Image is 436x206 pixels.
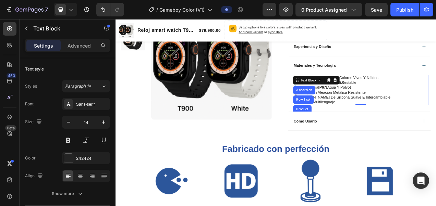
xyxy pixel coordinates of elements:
[76,101,108,107] div: Sans-serif
[7,73,16,78] div: 450
[229,32,277,38] p: Experiencia y Diseño
[25,117,43,127] div: Size
[228,97,401,103] p: ⌚ [PERSON_NAME] de silicona suave e intercambiable
[228,91,401,97] p: 🪙 Cuerpo en aleación metálica resistente
[260,85,270,90] strong: IP67
[371,7,382,13] span: Save
[229,56,282,63] p: Materiales y Tecnología
[34,42,53,49] p: Settings
[413,172,429,189] div: Open Intercom Messenger
[137,160,275,173] strong: Fabricado con perfección
[228,85,401,91] p: 💧 Resistencia (agua y polvo)
[228,72,401,78] p: 🖥️ Pantalla HD de 49 mm, colores vivos y nítidos
[25,101,34,107] div: Font
[25,66,44,72] div: Text style
[228,103,401,110] p: 🌍 Soporte multilenguaje
[25,188,110,200] button: Show more
[25,83,37,89] div: Styles
[396,6,413,13] div: Publish
[5,125,16,131] div: Beta
[390,3,419,16] button: Publish
[25,155,36,161] div: Color
[365,3,388,16] button: Save
[33,24,92,33] p: Text Block
[3,3,51,16] button: 7
[290,10,392,16] span: OBTENER OFERTA Y PAGAR AL RECIBIR
[68,42,91,49] p: Advanced
[45,5,48,14] p: 7
[156,6,158,13] span: /
[116,19,436,206] iframe: Design area
[25,171,44,181] div: Align
[76,155,108,162] div: 242424
[62,80,110,92] button: Paragraph 1*
[229,128,258,134] p: Cómo Usarlo
[65,83,91,89] span: Paragraph 1*
[231,89,254,93] div: Accordion
[228,78,401,85] p: 🔗 Conectividad estable
[52,190,84,197] div: Show more
[276,3,407,24] button: <p><span style="font-size:15px;">OBTENER OFERTA Y PAGAR AL RECIBIR</span></p>
[228,72,401,110] div: Rich Text Editor. Editing area: main
[159,6,205,13] span: Gameboy Color (V1)
[96,3,124,16] div: Undo/Redo
[231,101,252,105] div: Row 1 col
[231,114,249,118] div: Product
[236,75,259,81] div: Text Block
[301,6,347,13] span: 0 product assigned
[295,3,362,16] button: 0 product assigned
